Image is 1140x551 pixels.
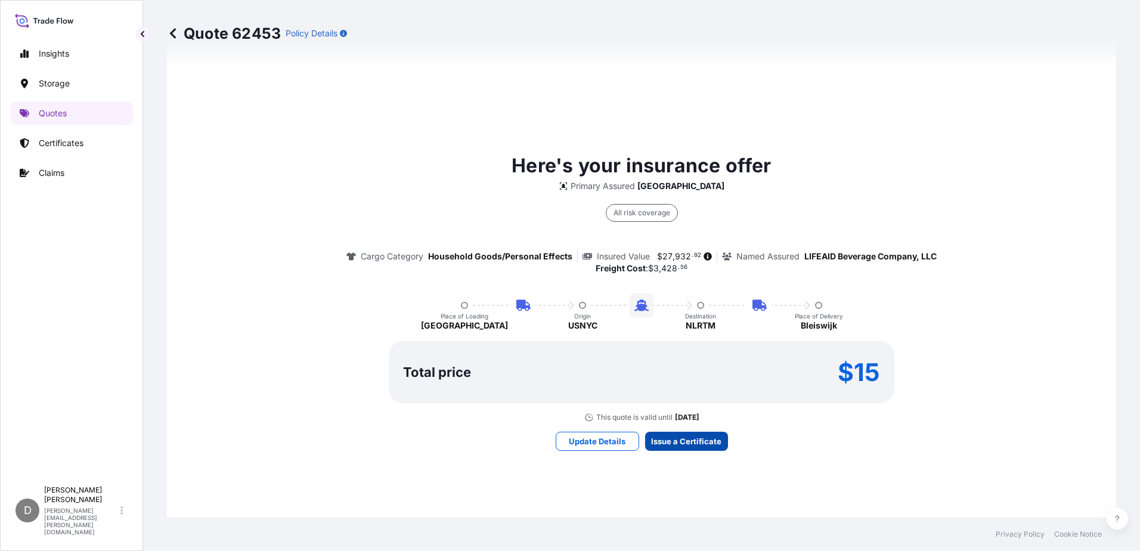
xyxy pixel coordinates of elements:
[24,504,32,516] span: D
[678,265,680,270] span: .
[569,435,625,447] p: Update Details
[838,363,880,382] p: $15
[44,507,118,535] p: [PERSON_NAME][EMAIL_ADDRESS][PERSON_NAME][DOMAIN_NAME]
[673,252,675,261] span: ,
[637,180,724,192] p: [GEOGRAPHIC_DATA]
[596,263,646,273] b: Freight Cost
[685,312,716,320] p: Destination
[167,24,281,43] p: Quote 62453
[597,250,650,262] p: Insured Value
[574,312,591,320] p: Origin
[680,265,687,270] span: 56
[659,264,661,273] span: ,
[645,432,728,451] button: Issue a Certificate
[804,250,937,262] p: LIFEAID Beverage Company, LLC
[1054,530,1102,539] a: Cookie Notice
[39,107,67,119] p: Quotes
[694,253,701,258] span: 92
[686,320,715,332] p: NLRTM
[661,264,677,273] span: 428
[361,250,423,262] p: Cargo Category
[657,252,662,261] span: $
[10,72,133,95] a: Storage
[39,167,64,179] p: Claims
[692,253,693,258] span: .
[421,320,508,332] p: [GEOGRAPHIC_DATA]
[39,48,69,60] p: Insights
[736,250,800,262] p: Named Assured
[606,204,678,222] div: All risk coverage
[662,252,673,261] span: 27
[596,413,673,422] p: This quote is valid until
[403,366,471,378] p: Total price
[568,320,597,332] p: USNYC
[39,78,70,89] p: Storage
[286,27,337,39] p: Policy Details
[428,250,572,262] p: Household Goods/Personal Effects
[44,485,118,504] p: [PERSON_NAME] [PERSON_NAME]
[10,131,133,155] a: Certificates
[441,312,488,320] p: Place of Loading
[996,530,1045,539] a: Privacy Policy
[596,262,687,274] p: :
[512,151,771,180] p: Here's your insurance offer
[653,264,659,273] span: 3
[10,161,133,185] a: Claims
[648,264,653,273] span: $
[801,320,837,332] p: Bleiswijk
[39,137,83,149] p: Certificates
[10,42,133,66] a: Insights
[675,413,699,422] p: [DATE]
[795,312,843,320] p: Place of Delivery
[651,435,721,447] p: Issue a Certificate
[571,180,635,192] p: Primary Assured
[556,432,639,451] button: Update Details
[10,101,133,125] a: Quotes
[675,252,691,261] span: 932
